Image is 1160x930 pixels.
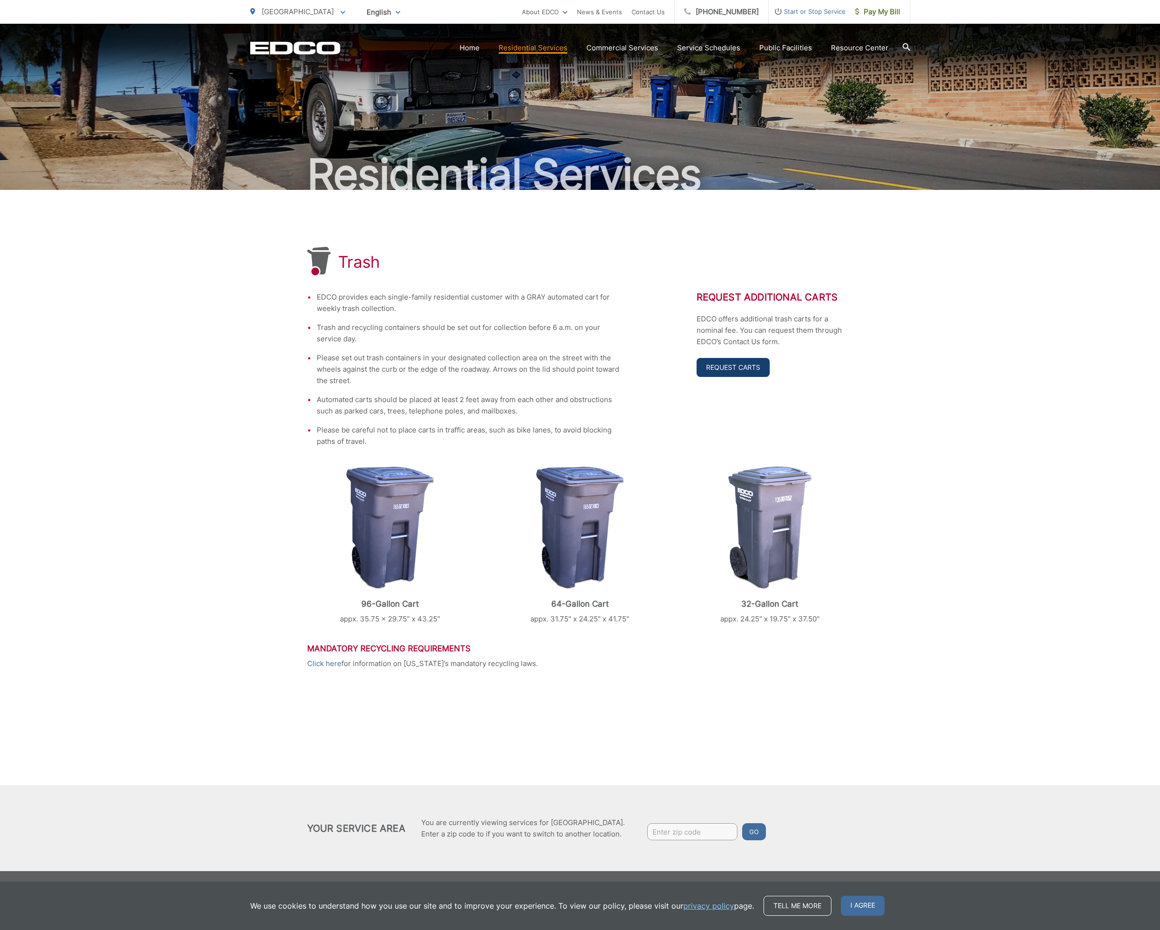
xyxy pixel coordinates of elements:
[697,313,853,348] p: EDCO offers additional trash carts for a nominal fee. You can request them through EDCO’s Contact...
[346,466,434,590] img: cart-trash.png
[317,322,621,345] li: Trash and recycling containers should be set out for collection before 6 a.m. on your service day.
[632,6,665,18] a: Contact Us
[497,599,663,609] p: 64-Gallon Cart
[742,823,766,840] button: Go
[317,291,621,314] li: EDCO provides each single-family residential customer with a GRAY automated cart for weekly trash...
[831,42,888,54] a: Resource Center
[250,151,910,198] h2: Residential Services
[522,6,567,18] a: About EDCO
[536,466,624,590] img: cart-trash.png
[577,6,622,18] a: News & Events
[307,658,853,669] p: for information on [US_STATE]’s mandatory recycling laws.
[764,896,831,916] a: Tell me more
[497,613,663,625] p: appx. 31.75" x 24.25" x 41.75"
[683,900,734,911] a: privacy policy
[317,352,621,386] li: Please set out trash containers in your designated collection area on the street with the wheels ...
[250,900,754,911] p: We use cookies to understand how you use our site and to improve your experience. To view our pol...
[697,291,853,303] h2: Request Additional Carts
[307,644,853,653] h3: Mandatory Recycling Requirements
[359,4,407,20] span: English
[250,41,340,55] a: EDCD logo. Return to the homepage.
[759,42,812,54] a: Public Facilities
[647,823,737,840] input: Enter zip code
[855,6,900,18] span: Pay My Bill
[728,466,812,590] img: cart-trash-32.png
[421,817,625,840] p: You are currently viewing services for [GEOGRAPHIC_DATA]. Enter a zip code to if you want to swit...
[687,613,853,625] p: appx. 24.25" x 19.75" x 37.50"
[307,599,473,609] p: 96-Gallon Cart
[317,394,621,417] li: Automated carts should be placed at least 2 feet away from each other and obstructions such as pa...
[677,42,740,54] a: Service Schedules
[697,358,770,377] a: Request Carts
[307,823,406,834] h2: Your Service Area
[586,42,658,54] a: Commercial Services
[307,613,473,625] p: appx. 35.75 x 29.75” x 43.25"
[307,658,341,669] a: Click here
[499,42,567,54] a: Residential Services
[841,896,885,916] span: I agree
[338,253,380,272] h1: Trash
[317,424,621,447] li: Please be careful not to place carts in traffic areas, such as bike lanes, to avoid blocking path...
[687,599,853,609] p: 32-Gallon Cart
[460,42,480,54] a: Home
[262,7,334,16] span: [GEOGRAPHIC_DATA]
